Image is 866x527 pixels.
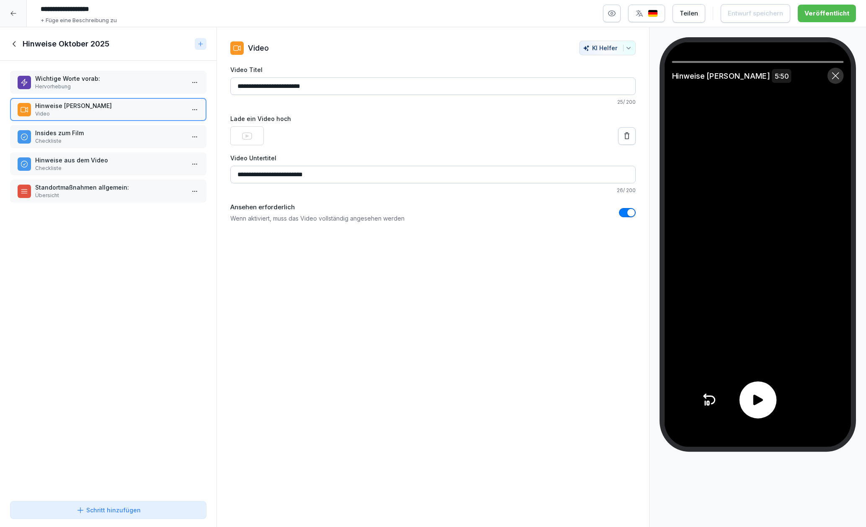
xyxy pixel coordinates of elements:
[10,180,206,203] div: Standortmaßnahmen allgemein:Übersicht
[35,137,185,145] p: Checkliste
[230,203,405,212] label: Ansehen erforderlich
[798,5,856,22] button: Veröffentlicht
[230,98,636,106] p: 25 / 200
[35,83,185,90] p: Hervorhebung
[230,187,636,194] p: 26 / 200
[41,16,117,25] p: + Füge eine Beschreibung zu
[10,152,206,175] div: Hinweise aus dem VideoCheckliste
[230,65,636,74] label: Video Titel
[10,125,206,148] div: Insides zum FilmCheckliste
[35,183,185,192] p: Standortmaßnahmen allgemein:
[35,129,185,137] p: Insides zum Film
[10,501,206,519] button: Schritt hinzufügen
[673,4,705,23] button: Teilen
[680,9,698,18] div: Teilen
[804,9,849,18] div: Veröffentlicht
[35,74,185,83] p: Wichtige Worte vorab:
[230,154,636,162] label: Video Untertitel
[579,41,636,55] button: KI Helfer
[35,165,185,172] p: Checkliste
[728,9,783,18] div: Entwurf speichern
[230,214,405,223] p: Wenn aktiviert, muss das Video vollständig angesehen werden
[230,114,636,123] label: Lade ein Video hoch
[35,101,185,110] p: Hinweise [PERSON_NAME]
[35,156,185,165] p: Hinweise aus dem Video
[35,110,185,118] p: Video
[721,4,790,23] button: Entwurf speichern
[672,69,791,82] p: Hinweise [PERSON_NAME]
[10,71,206,94] div: Wichtige Worte vorab:Hervorhebung
[76,506,141,514] div: Schritt hinzufügen
[10,98,206,121] div: Hinweise [PERSON_NAME]Video
[23,39,109,49] h1: Hinweise Oktober 2025
[248,42,269,54] p: Video
[35,192,185,199] p: Übersicht
[772,69,791,83] span: 5:50
[648,10,658,18] img: de.svg
[583,44,632,51] div: KI Helfer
